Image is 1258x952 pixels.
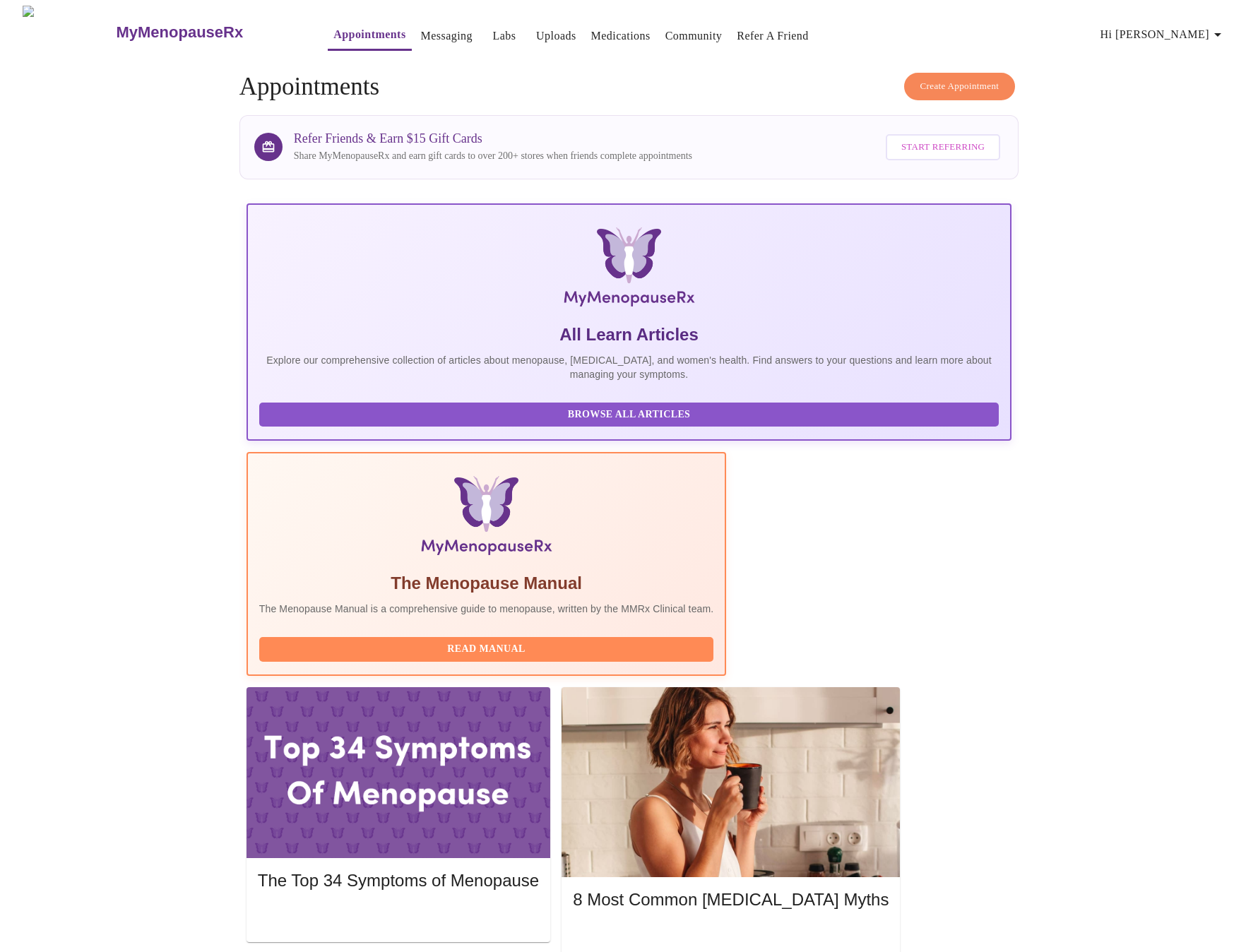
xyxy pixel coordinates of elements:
img: MyMenopauseRx Logo [374,227,884,312]
h5: The Menopause Manual [259,572,714,595]
button: Hi [PERSON_NAME] [1095,20,1232,49]
button: Community [660,22,728,50]
a: MyMenopauseRx [114,8,299,57]
a: Start Referring [882,127,1004,167]
a: Uploads [536,26,576,46]
a: Refer a Friend [737,26,809,46]
h5: All Learn Articles [259,323,999,346]
span: Hi [PERSON_NAME] [1100,25,1226,44]
button: Uploads [530,22,582,50]
button: Start Referring [886,134,1000,160]
button: Read More [573,924,889,949]
h5: The Top 34 Symptoms of Menopause [258,869,539,892]
button: Read Manual [259,637,714,662]
h3: Refer Friends & Earn $15 Gift Cards [294,131,692,146]
span: Read More [587,928,874,946]
button: Labs [482,22,527,50]
a: Community [665,26,723,46]
span: Browse All Articles [273,406,985,424]
span: Start Referring [901,139,985,155]
a: Messaging [421,26,473,46]
button: Create Appointment [904,73,1016,100]
p: Explore our comprehensive collection of articles about menopause, [MEDICAL_DATA], and women's hea... [259,353,999,381]
p: The Menopause Manual is a comprehensive guide to menopause, written by the MMRx Clinical team. [259,602,714,616]
h5: 8 Most Common [MEDICAL_DATA] Myths [573,888,889,911]
button: Refer a Friend [731,22,814,50]
img: MyMenopauseRx Logo [23,6,114,59]
span: Read Manual [273,641,700,658]
p: Share MyMenopauseRx and earn gift cards to over 200+ stores when friends complete appointments [294,149,692,163]
h4: Appointments [239,73,1019,101]
a: Read More [573,929,892,941]
a: Labs [493,26,516,46]
h3: MyMenopauseRx [116,23,243,42]
a: Appointments [333,25,405,44]
img: Menopause Manual [331,476,641,561]
span: Read More [272,908,525,926]
a: Read More [258,910,542,922]
a: Medications [591,26,651,46]
button: Appointments [328,20,411,51]
button: Browse All Articles [259,403,999,427]
button: Messaging [415,22,478,50]
button: Medications [586,22,656,50]
a: Browse All Articles [259,407,1003,420]
button: Read More [258,905,539,929]
span: Create Appointment [920,78,999,95]
a: Read Manual [259,642,718,654]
